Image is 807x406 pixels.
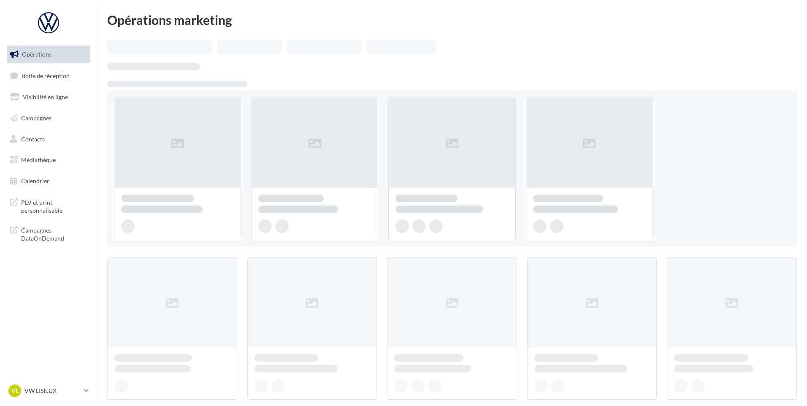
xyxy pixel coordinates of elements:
[21,156,56,163] span: Médiathèque
[21,197,87,215] span: PLV et print personnalisable
[5,88,92,106] a: Visibilité en ligne
[5,221,92,246] a: Campagnes DataOnDemand
[11,387,19,395] span: VL
[21,225,87,243] span: Campagnes DataOnDemand
[23,93,68,100] span: Visibilité en ligne
[5,46,92,63] a: Opérations
[7,383,90,399] a: VL VW LISIEUX
[107,14,797,26] div: Opérations marketing
[24,387,81,395] p: VW LISIEUX
[5,67,92,85] a: Boîte de réception
[5,172,92,190] a: Calendrier
[21,135,45,142] span: Contacts
[5,130,92,148] a: Contacts
[21,177,49,184] span: Calendrier
[22,51,51,58] span: Opérations
[5,109,92,127] a: Campagnes
[5,193,92,218] a: PLV et print personnalisable
[21,114,51,122] span: Campagnes
[22,72,70,79] span: Boîte de réception
[5,151,92,169] a: Médiathèque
